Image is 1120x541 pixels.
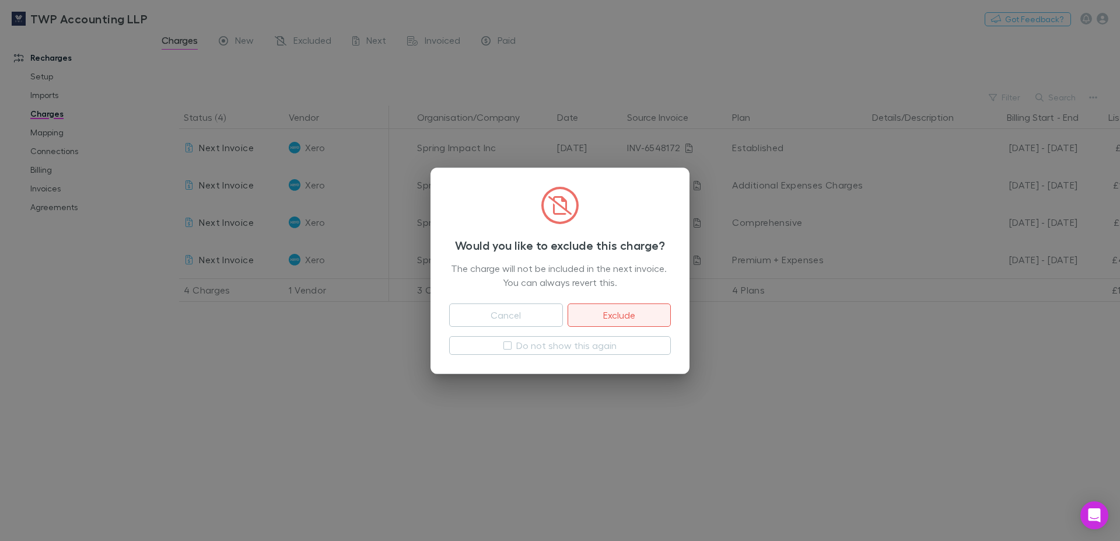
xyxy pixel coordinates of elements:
button: Cancel [449,303,563,327]
div: Open Intercom Messenger [1080,501,1108,529]
h3: Would you like to exclude this charge? [449,238,671,252]
label: Do not show this again [516,338,617,352]
div: The charge will not be included in the next invoice. You can always revert this. [449,261,671,289]
button: Exclude [568,303,671,327]
button: Do not show this again [449,336,671,355]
